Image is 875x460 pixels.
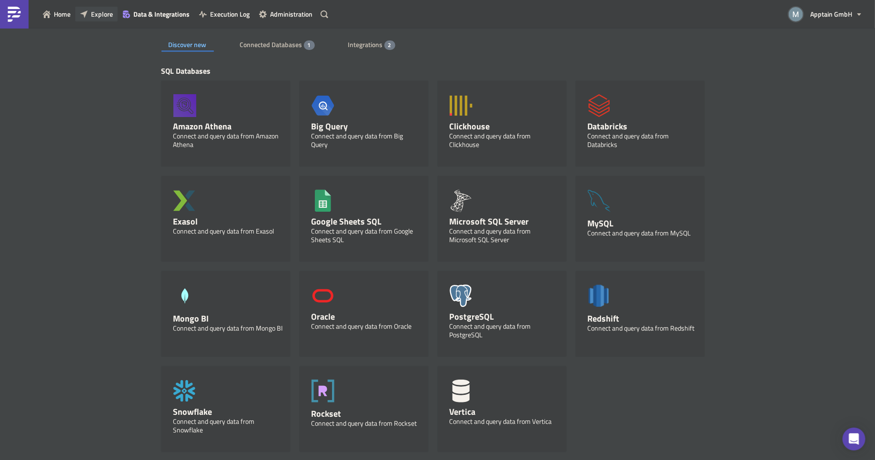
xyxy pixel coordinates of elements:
[173,216,283,227] div: Exasol
[450,227,559,244] div: Connect and query data from Microsoft SQL Server
[788,6,804,22] img: Avatar
[843,428,865,450] div: Open Intercom Messenger
[194,7,254,21] button: Execution Log
[450,406,559,417] div: Vertica
[173,121,283,132] div: Amazon Athena
[388,41,392,49] span: 2
[210,9,250,19] span: Execution Log
[450,132,559,149] div: Connect and query data from Clickhouse
[588,229,697,237] div: Connect and query data from MySQL
[312,322,421,331] div: Connect and query data from Oracle
[75,7,118,21] button: Explore
[312,408,421,419] div: Rockset
[312,419,421,428] div: Connect and query data from Rockset
[133,9,190,19] span: Data & Integrations
[312,132,421,149] div: Connect and query data from Big Query
[91,9,113,19] span: Explore
[254,7,317,21] button: Administration
[348,39,384,49] span: Integrations
[450,417,559,426] div: Connect and query data from Vertica
[173,324,283,333] div: Connect and query data from Mongo BI
[312,311,421,322] div: Oracle
[450,216,559,227] div: Microsoft SQL Server
[7,7,22,22] img: PushMetrics
[161,66,714,81] div: SQL Databases
[173,417,283,434] div: Connect and query data from Snowflake
[173,132,283,149] div: Connect and query data from Amazon Athena
[588,132,697,149] div: Connect and query data from Databricks
[173,227,283,235] div: Connect and query data from Exasol
[161,38,214,52] div: Discover new
[450,311,559,322] div: PostgreSQL
[783,4,868,25] button: Apptain GmbH
[450,121,559,132] div: Clickhouse
[173,406,283,417] div: Snowflake
[312,227,421,244] div: Connect and query data from Google Sheets SQL
[308,41,311,49] span: 1
[588,324,697,333] div: Connect and query data from Redshift
[588,218,697,229] div: MySQL
[810,9,852,19] span: Apptain GmbH
[38,7,75,21] button: Home
[588,313,697,324] div: Redshift
[588,121,697,132] div: Databricks
[270,9,312,19] span: Administration
[312,121,421,132] div: Big Query
[173,313,283,324] div: Mongo BI
[240,39,304,49] span: Connected Databases
[312,216,421,227] div: Google Sheets SQL
[450,322,559,339] div: Connect and query data from PostgreSQL
[54,9,70,19] span: Home
[118,7,194,21] button: Data & Integrations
